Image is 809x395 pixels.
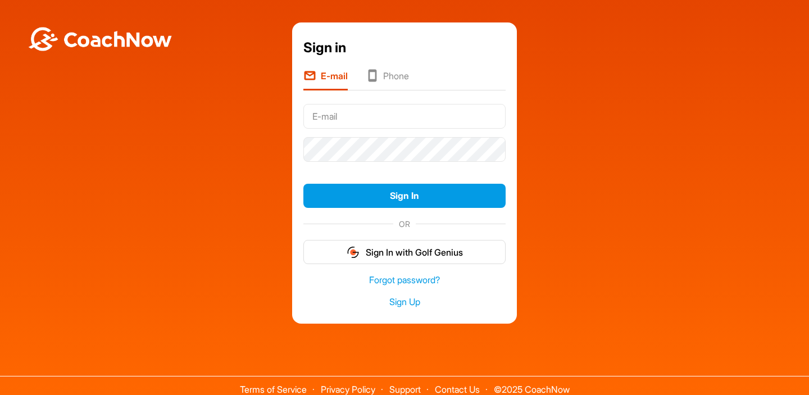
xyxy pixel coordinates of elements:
[240,384,307,395] a: Terms of Service
[321,384,375,395] a: Privacy Policy
[303,240,506,264] button: Sign In with Golf Genius
[303,296,506,308] a: Sign Up
[435,384,480,395] a: Contact Us
[27,27,173,51] img: BwLJSsUCoWCh5upNqxVrqldRgqLPVwmV24tXu5FoVAoFEpwwqQ3VIfuoInZCoVCoTD4vwADAC3ZFMkVEQFDAAAAAElFTkSuQmCC
[389,384,421,395] a: Support
[303,38,506,58] div: Sign in
[366,69,409,90] li: Phone
[303,104,506,129] input: E-mail
[303,274,506,287] a: Forgot password?
[346,246,360,259] img: gg_logo
[303,69,348,90] li: E-mail
[393,218,416,230] span: OR
[303,184,506,208] button: Sign In
[488,376,575,394] span: © 2025 CoachNow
